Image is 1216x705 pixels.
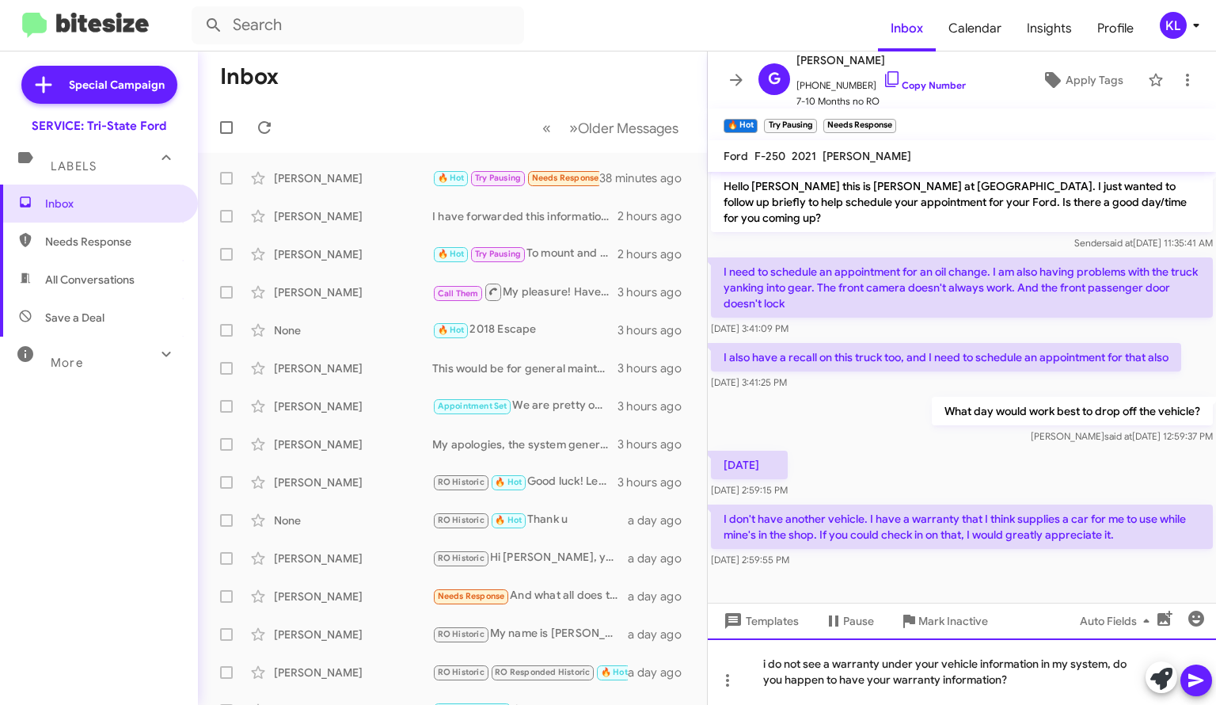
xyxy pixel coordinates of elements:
div: [PERSON_NAME] [274,284,432,300]
span: said at [1105,237,1133,249]
div: Hi [PERSON_NAME], yes we wanted to touch base to let you know we can schedule these recall remedi... [432,549,628,567]
small: 🔥 Hot [724,119,758,133]
span: Appointment Set [438,401,507,411]
div: 2018 Escape [432,321,617,339]
div: [PERSON_NAME] [274,246,432,262]
div: [PERSON_NAME] [274,589,432,604]
div: a day ago [628,589,694,604]
span: RO Historic [438,553,484,563]
a: Special Campaign [21,66,177,104]
span: All Conversations [45,272,135,288]
span: said at [1104,430,1132,442]
span: Try Pausing [475,173,521,183]
span: Needs Response [45,234,180,250]
button: Pause [811,607,887,635]
span: Templates [720,607,799,635]
div: [PERSON_NAME] [274,474,432,490]
span: [PHONE_NUMBER] [796,70,966,93]
div: My apologies, the system generates messages every 5-6 months. Please disregard [432,436,617,452]
div: a day ago [628,665,694,680]
small: Needs Response [823,119,896,133]
p: Hello [PERSON_NAME] this is [PERSON_NAME] at [GEOGRAPHIC_DATA]. I just wanted to follow up briefl... [711,172,1213,232]
div: None [274,322,432,338]
div: SERVICE: Tri-State Ford [32,118,166,134]
span: 🔥 Hot [495,515,522,525]
div: My name is [PERSON_NAME] just let me know when youre redy scheduel I can set that for you. [432,625,628,643]
div: KL [1160,12,1187,39]
span: RO Historic [438,629,484,639]
span: F-250 [754,149,785,163]
div: 3 hours ago [617,284,694,300]
div: [PERSON_NAME] [274,551,432,566]
input: Search [192,6,524,44]
div: Thank you! [432,663,628,681]
button: Next [560,112,688,144]
span: 🔥 Hot [495,477,522,487]
div: I don't have another vehicle. I have a warranty that I think supplies a car for me to use while m... [432,169,599,187]
button: Mark Inactive [887,607,1001,635]
div: This would be for general maintenance, Oil change and multipoint inspection [432,360,617,376]
div: 2 hours ago [617,208,694,224]
div: To mount and balance four tires it is $228.64 +tax [432,245,617,263]
div: 3 hours ago [617,436,694,452]
span: Calendar [936,6,1014,51]
small: Try Pausing [764,119,816,133]
div: 3 hours ago [617,322,694,338]
span: Profile [1085,6,1146,51]
span: [PERSON_NAME] [796,51,966,70]
span: Labels [51,159,97,173]
div: 38 minutes ago [599,170,694,186]
div: [PERSON_NAME] [274,665,432,680]
span: Inbox [45,196,180,211]
span: 🔥 Hot [438,173,465,183]
span: Save a Deal [45,310,104,326]
div: a day ago [628,551,694,566]
div: 2 hours ago [617,246,694,262]
p: I also have a recall on this truck too, and I need to schedule an appointment for that also [711,343,1181,372]
div: a day ago [628,627,694,642]
p: I need to schedule an appointment for an oil change. I am also having problems with the truck yan... [711,257,1213,318]
button: Templates [708,607,811,635]
span: « [542,118,551,138]
div: None [274,513,432,528]
span: Older Messages [578,120,678,137]
div: [PERSON_NAME] [274,627,432,642]
p: [DATE] [711,451,788,479]
div: I have forwarded this information over so we can update his information [432,208,617,224]
span: [DATE] 2:59:15 PM [711,484,788,496]
span: Auto Fields [1080,607,1156,635]
span: RO Historic [438,667,484,677]
div: [PERSON_NAME] [274,398,432,414]
div: We are pretty open that day, would you prefer to wait or drop off? [432,397,617,415]
span: Insights [1014,6,1085,51]
div: a day ago [628,513,694,528]
span: Apply Tags [1066,66,1123,94]
span: [PERSON_NAME] [DATE] 12:59:37 PM [1031,430,1213,442]
div: [PERSON_NAME] [274,436,432,452]
span: G [768,67,781,92]
h1: Inbox [220,64,279,90]
span: Try Pausing [475,249,521,259]
span: [DATE] 3:41:25 PM [711,376,787,388]
div: 3 hours ago [617,360,694,376]
span: 7-10 Months no RO [796,93,966,109]
span: 🔥 Hot [438,249,465,259]
span: Mark Inactive [918,607,988,635]
span: Inbox [878,6,936,51]
div: Thank u [432,511,628,529]
div: 3 hours ago [617,474,694,490]
div: [PERSON_NAME] [274,208,432,224]
span: Pause [843,607,874,635]
div: [PERSON_NAME] [274,170,432,186]
button: Apply Tags [1024,66,1140,94]
button: Previous [533,112,560,144]
div: [PERSON_NAME] [274,360,432,376]
span: [PERSON_NAME] [823,149,911,163]
span: RO Responded Historic [495,667,590,677]
span: More [51,356,83,370]
span: RO Historic [438,515,484,525]
p: What day would work best to drop off the vehicle? [932,397,1213,425]
span: RO Historic [438,477,484,487]
a: Copy Number [883,79,966,91]
span: [DATE] 3:41:09 PM [711,322,788,334]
